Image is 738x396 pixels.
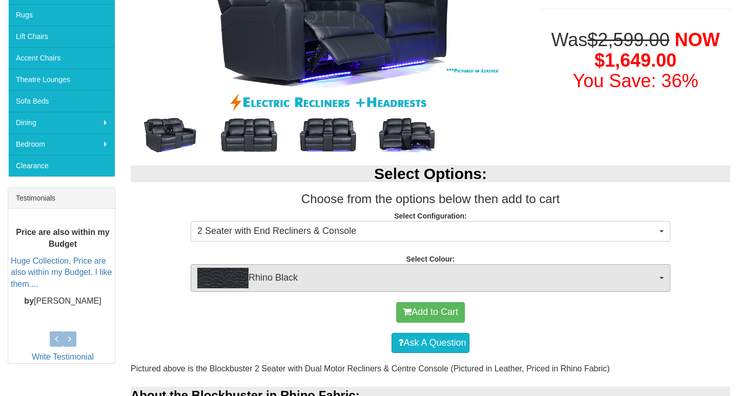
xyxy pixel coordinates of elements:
[594,29,720,71] span: NOW $1,649.00
[197,268,657,288] span: Rhino Black
[8,133,115,155] a: Bedroom
[587,29,669,50] del: $2,599.00
[11,256,112,289] a: Huge Collection, Price are also within my Budget. I like them....
[8,90,115,112] a: Sofa Beds
[191,221,670,242] button: 2 Seater with End Recliners & Console
[8,155,115,176] a: Clearance
[8,188,115,209] div: Testimonials
[394,212,467,220] strong: Select Configuration:
[396,302,465,323] button: Add to Cart
[392,333,469,353] a: Ask A Question
[16,228,109,248] b: Price are also within my Budget
[24,297,34,306] b: by
[573,70,699,91] font: You Save: 36%
[197,225,657,238] span: 2 Seater with End Recliners & Console
[32,352,94,361] a: Write Testimonial
[8,69,115,90] a: Theatre Lounges
[8,112,115,133] a: Dining
[541,30,730,91] h1: Was
[11,296,115,308] p: [PERSON_NAME]
[374,165,487,182] b: Select Options:
[197,268,249,288] img: Rhino Black
[406,255,455,263] strong: Select Colour:
[8,47,115,69] a: Accent Chairs
[131,192,730,206] h3: Choose from the options below then add to cart
[8,4,115,26] a: Rugs
[191,264,670,292] button: Rhino BlackRhino Black
[8,26,115,47] a: Lift Chairs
